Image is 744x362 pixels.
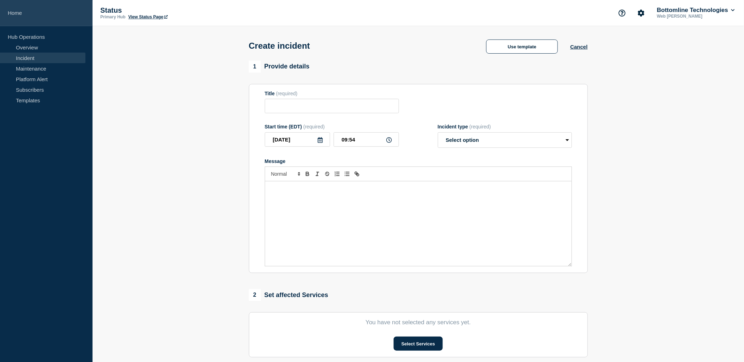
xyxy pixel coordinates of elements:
[486,40,558,54] button: Use template
[656,14,729,19] p: Web [PERSON_NAME]
[334,132,399,147] input: HH:MM
[100,14,125,19] p: Primary Hub
[268,170,303,178] span: Font size
[249,289,261,301] span: 2
[615,6,630,20] button: Support
[438,124,572,129] div: Incident type
[303,170,313,178] button: Toggle bold text
[634,6,649,20] button: Account settings
[249,289,328,301] div: Set affected Services
[249,41,310,51] h1: Create incident
[265,124,399,129] div: Start time (EDT)
[332,170,342,178] button: Toggle ordered list
[303,124,325,129] span: (required)
[656,7,736,14] button: Bottomline Technologies
[265,181,572,266] div: Message
[265,158,572,164] div: Message
[249,61,261,73] span: 1
[265,319,572,326] p: You have not selected any services yet.
[322,170,332,178] button: Toggle strikethrough text
[313,170,322,178] button: Toggle italic text
[128,14,167,19] a: View Status Page
[265,99,399,113] input: Title
[276,91,298,96] span: (required)
[570,44,588,50] button: Cancel
[394,337,443,351] button: Select Services
[100,6,242,14] p: Status
[438,132,572,148] select: Incident type
[265,132,330,147] input: YYYY-MM-DD
[352,170,362,178] button: Toggle link
[470,124,491,129] span: (required)
[342,170,352,178] button: Toggle bulleted list
[249,61,310,73] div: Provide details
[265,91,399,96] div: Title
